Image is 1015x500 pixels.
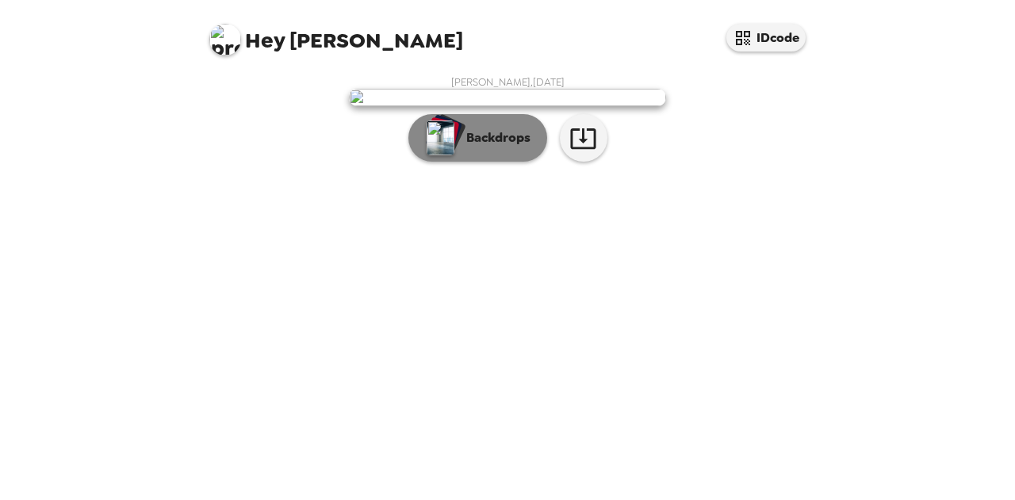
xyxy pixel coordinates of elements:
[451,75,565,89] span: [PERSON_NAME] , [DATE]
[209,16,463,52] span: [PERSON_NAME]
[726,24,806,52] button: IDcode
[349,89,666,106] img: user
[209,24,241,55] img: profile pic
[458,128,530,147] p: Backdrops
[408,114,547,162] button: Backdrops
[245,26,285,55] span: Hey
